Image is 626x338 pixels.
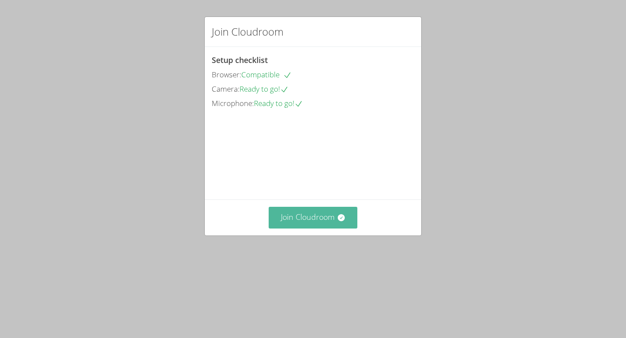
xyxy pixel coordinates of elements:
h2: Join Cloudroom [212,24,283,40]
span: Ready to go! [254,98,303,108]
span: Ready to go! [240,84,289,94]
span: Microphone: [212,98,254,108]
span: Browser: [212,70,241,80]
span: Setup checklist [212,55,268,65]
span: Compatible [241,70,292,80]
span: Camera: [212,84,240,94]
button: Join Cloudroom [269,207,358,228]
